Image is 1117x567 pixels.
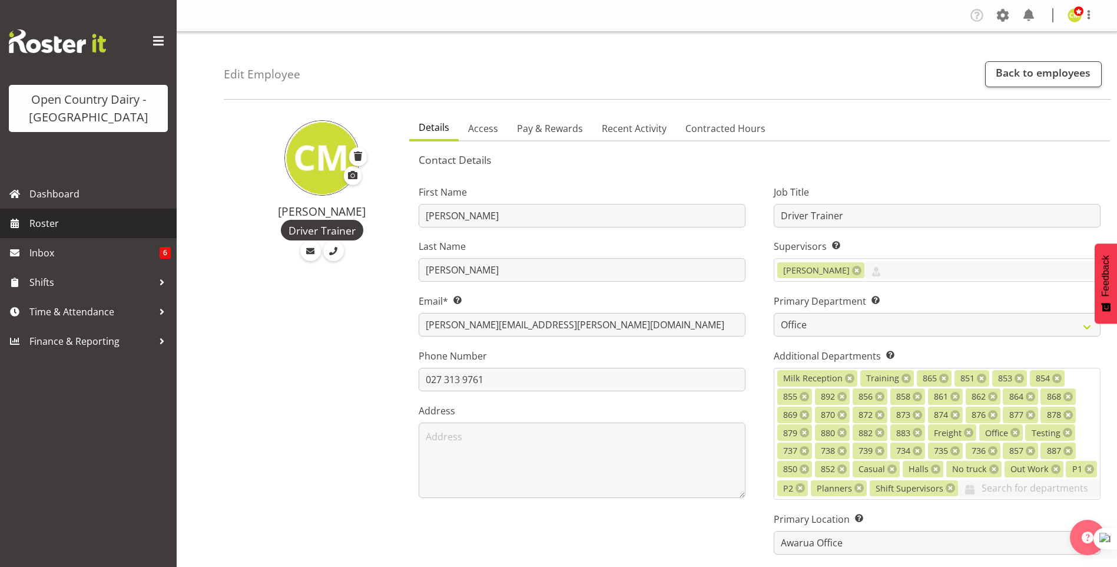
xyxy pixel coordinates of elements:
[1095,243,1117,324] button: Feedback - Show survey
[985,61,1102,87] a: Back to employees
[419,185,745,199] label: First Name
[972,444,986,457] span: 736
[774,204,1101,228] input: Job Title
[896,408,910,421] span: 873
[29,332,153,350] span: Finance & Reporting
[419,239,745,253] label: Last Name
[859,390,873,403] span: 856
[972,408,986,421] span: 876
[419,349,745,363] label: Phone Number
[783,264,850,277] span: [PERSON_NAME]
[1009,390,1023,403] span: 864
[866,372,899,385] span: Training
[468,121,498,136] span: Access
[896,427,910,440] span: 883
[29,303,153,321] span: Time & Attendance
[952,463,987,476] span: No truck
[21,91,156,126] div: Open Country Dairy - [GEOGRAPHIC_DATA]
[934,408,948,421] span: 874
[289,223,356,238] span: Driver Trainer
[859,427,873,440] span: 882
[859,444,873,457] span: 739
[960,372,975,385] span: 851
[1082,532,1093,543] img: help-xxl-2.png
[419,313,745,337] input: Email Address
[821,463,835,476] span: 852
[9,29,106,53] img: Rosterit website logo
[419,404,745,418] label: Address
[783,390,797,403] span: 855
[972,390,986,403] span: 862
[1032,427,1060,440] span: Testing
[224,68,300,81] h4: Edit Employee
[248,205,395,218] h4: [PERSON_NAME]
[1047,408,1061,421] span: 878
[958,479,1100,497] input: Search for departments
[821,444,835,457] span: 738
[934,390,948,403] span: 861
[783,444,797,457] span: 737
[419,258,745,282] input: Last Name
[774,349,1101,363] label: Additional Departments
[419,204,745,228] input: First Name
[817,482,852,495] span: Planners
[774,294,1101,308] label: Primary Department
[923,372,937,385] span: 865
[896,390,910,403] span: 858
[685,121,765,136] span: Contracted Hours
[29,244,160,262] span: Inbox
[909,463,929,476] span: Halls
[934,444,948,457] span: 735
[774,185,1101,199] label: Job Title
[998,372,1012,385] span: 853
[821,408,835,421] span: 870
[602,121,667,136] span: Recent Activity
[783,372,843,385] span: Milk Reception
[1072,463,1082,476] span: P1
[1101,255,1111,296] span: Feedback
[783,463,797,476] span: 850
[160,247,171,259] span: 6
[821,390,835,403] span: 892
[821,427,835,440] span: 880
[517,121,583,136] span: Pay & Rewards
[1047,444,1061,457] span: 887
[876,482,943,495] span: Shift Supervisors
[859,408,873,421] span: 872
[774,239,1101,253] label: Supervisors
[1009,408,1023,421] span: 877
[934,427,962,440] span: Freight
[29,185,171,203] span: Dashboard
[29,215,171,232] span: Roster
[1010,463,1049,476] span: Out Work
[896,444,910,457] span: 734
[1068,8,1082,22] img: corey-millan10439.jpg
[1047,390,1061,403] span: 868
[1009,444,1023,457] span: 857
[985,427,1008,440] span: Office
[1036,372,1050,385] span: 854
[783,482,793,495] span: P2
[859,463,885,476] span: Casual
[419,153,1101,166] h5: Contact Details
[419,294,745,308] label: Email*
[774,512,1101,526] label: Primary Location
[419,368,745,391] input: Phone Number
[300,240,321,261] a: Email Employee
[419,120,449,134] span: Details
[323,240,344,261] a: Call Employee
[29,273,153,291] span: Shifts
[783,427,797,440] span: 879
[284,120,360,196] img: corey-millan10439.jpg
[783,408,797,421] span: 869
